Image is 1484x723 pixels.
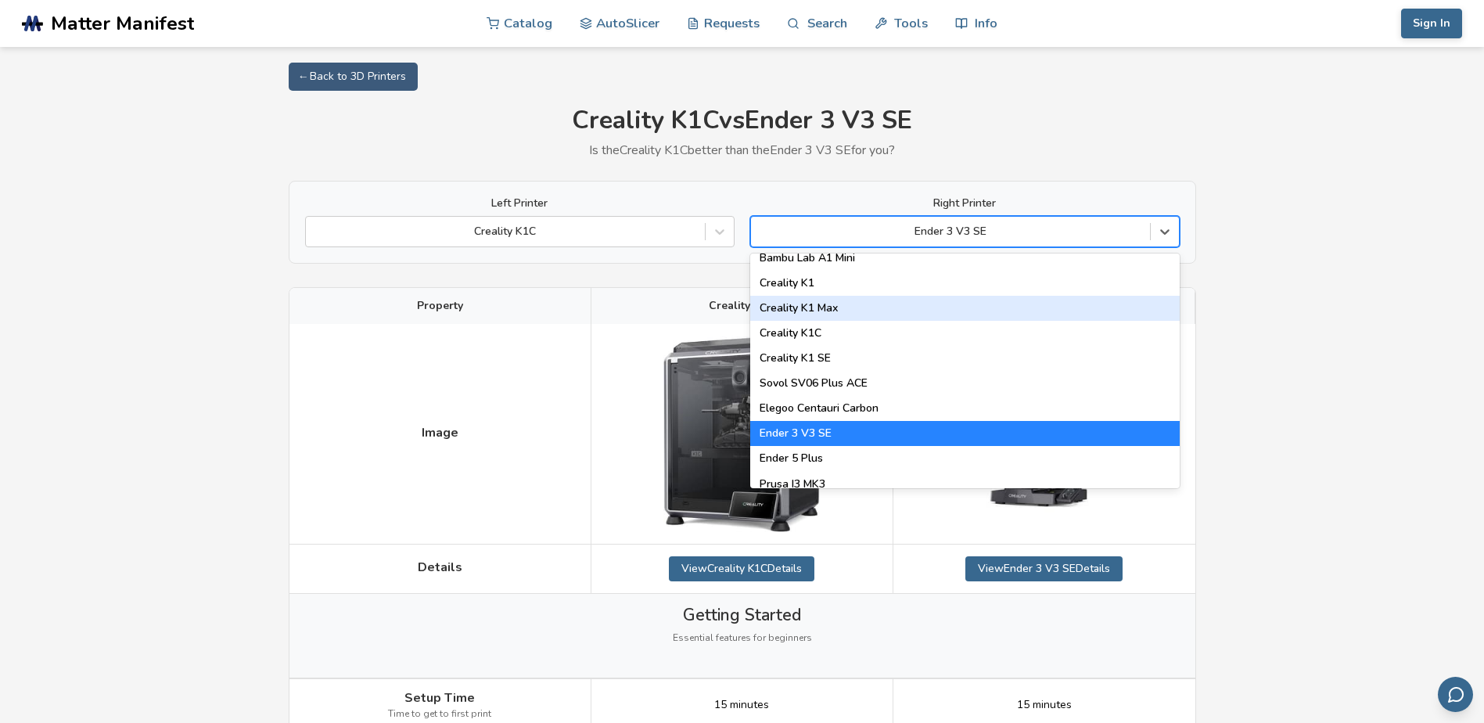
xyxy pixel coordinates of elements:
[965,556,1123,581] a: ViewEnder 3 V3 SEDetails
[305,197,735,210] label: Left Printer
[422,426,458,440] span: Image
[683,606,801,624] span: Getting Started
[750,296,1180,321] div: Creality K1 Max
[1017,699,1072,711] span: 15 minutes
[314,225,317,238] input: Creality K1C
[1438,677,1473,712] button: Send feedback via email
[750,421,1180,446] div: Ender 3 V3 SE
[750,321,1180,346] div: Creality K1C
[404,691,475,705] span: Setup Time
[289,143,1196,157] p: Is the Creality K1C better than the Ender 3 V3 SE for you?
[750,246,1180,271] div: Bambu Lab A1 Mini
[388,709,491,720] span: Time to get to first print
[759,225,762,238] input: Ender 3 V3 SEAnycubic I3 MegaAnycubic I3 Mega SAnycubic Kobra 2 MaxAnycubic Kobra 2 NeoAnycubic K...
[663,336,820,532] img: Creality K1C
[289,106,1196,135] h1: Creality K1C vs Ender 3 V3 SE
[750,396,1180,421] div: Elegoo Centauri Carbon
[289,63,418,91] a: ← Back to 3D Printers
[750,446,1180,471] div: Ender 5 Plus
[673,633,812,644] span: Essential features for beginners
[714,699,769,711] span: 15 minutes
[750,472,1180,497] div: Prusa I3 MK3
[709,300,774,312] span: Creality K1C
[51,13,194,34] span: Matter Manifest
[750,371,1180,396] div: Sovol SV06 Plus ACE
[669,556,814,581] a: ViewCreality K1CDetails
[417,300,463,312] span: Property
[750,346,1180,371] div: Creality K1 SE
[1401,9,1462,38] button: Sign In
[750,197,1180,210] label: Right Printer
[418,560,462,574] span: Details
[750,271,1180,296] div: Creality K1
